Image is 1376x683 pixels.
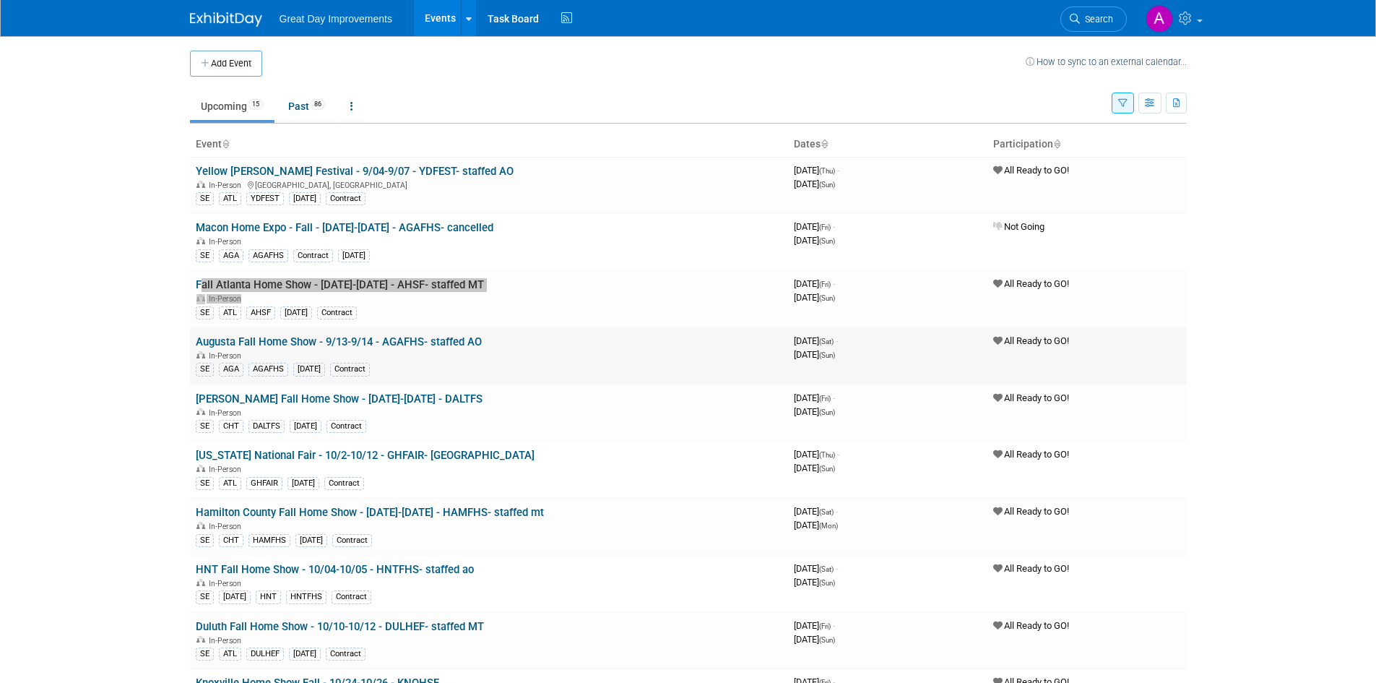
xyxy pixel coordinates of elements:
[837,165,839,176] span: -
[1080,14,1113,25] span: Search
[836,506,838,517] span: -
[993,620,1069,631] span: All Ready to GO!
[196,506,544,519] a: Hamilton County Fall Home Show - [DATE]-[DATE] - HAMFHS- staffed mt
[209,181,246,190] span: In-Person
[819,636,835,644] span: (Sun)
[794,406,835,417] span: [DATE]
[326,192,365,205] div: Contract
[196,648,214,661] div: SE
[819,338,834,345] span: (Sat)
[246,306,275,319] div: AHSF
[821,138,828,150] a: Sort by Start Date
[993,221,1044,232] span: Not Going
[248,363,288,376] div: AGAFHS
[794,349,835,360] span: [DATE]
[993,165,1069,176] span: All Ready to GO!
[819,167,835,175] span: (Thu)
[287,477,319,490] div: [DATE]
[819,408,835,416] span: (Sun)
[248,99,264,110] span: 15
[190,51,262,77] button: Add Event
[833,392,835,403] span: -
[196,351,205,358] img: In-Person Event
[833,221,835,232] span: -
[196,563,474,576] a: HNT Fall Home Show - 10/04-10/05 - HNTFHS- staffed ao
[196,294,205,301] img: In-Person Event
[209,237,246,246] span: In-Person
[836,563,838,574] span: -
[819,351,835,359] span: (Sun)
[819,465,835,473] span: (Sun)
[819,237,835,245] span: (Sun)
[794,577,835,588] span: [DATE]
[277,93,337,120] a: Past86
[190,12,262,27] img: ExhibitDay
[219,192,241,205] div: ATL
[196,165,514,178] a: Yellow [PERSON_NAME] Festival - 9/04-9/07 - YDFEST- staffed AO
[219,249,243,262] div: AGA
[993,449,1069,460] span: All Ready to GO!
[219,477,241,490] div: ATL
[794,235,835,246] span: [DATE]
[833,278,835,289] span: -
[794,292,835,303] span: [DATE]
[196,449,535,462] a: [US_STATE] National Fair - 10/2-10/12 - GHFAIR- [GEOGRAPHIC_DATA]
[794,449,839,460] span: [DATE]
[196,181,205,188] img: In-Person Event
[190,132,788,157] th: Event
[819,181,835,189] span: (Sun)
[196,534,214,547] div: SE
[324,477,364,490] div: Contract
[993,335,1069,346] span: All Ready to GO!
[794,463,835,473] span: [DATE]
[837,449,839,460] span: -
[833,620,835,631] span: -
[993,563,1069,574] span: All Ready to GO!
[993,392,1069,403] span: All Ready to GO!
[209,465,246,474] span: In-Person
[209,408,246,418] span: In-Person
[196,636,205,643] img: In-Person Event
[248,249,288,262] div: AGAFHS
[819,451,835,459] span: (Thu)
[794,335,838,346] span: [DATE]
[196,620,484,633] a: Duluth Fall Home Show - 10/10-10/12 - DULHEF- staffed MT
[987,132,1187,157] th: Participation
[280,13,392,25] span: Great Day Improvements
[1146,5,1173,33] img: Akeela Miller
[248,420,285,433] div: DALTFS
[222,138,229,150] a: Sort by Event Name
[794,278,835,289] span: [DATE]
[219,648,241,661] div: ATL
[209,294,246,304] span: In-Person
[190,93,274,120] a: Upcoming15
[196,522,205,529] img: In-Person Event
[246,477,282,490] div: GHFAIR
[219,590,251,603] div: [DATE]
[293,249,333,262] div: Contract
[819,622,831,630] span: (Fri)
[196,590,214,603] div: SE
[317,306,357,319] div: Contract
[280,306,312,319] div: [DATE]
[819,280,831,288] span: (Fri)
[794,620,835,631] span: [DATE]
[330,363,370,376] div: Contract
[819,579,835,587] span: (Sun)
[326,420,366,433] div: Contract
[794,520,838,530] span: [DATE]
[209,522,246,531] span: In-Person
[209,579,246,588] span: In-Person
[196,392,483,405] a: [PERSON_NAME] Fall Home Show - [DATE]-[DATE] - DALTFS
[794,165,839,176] span: [DATE]
[310,99,326,110] span: 86
[338,249,370,262] div: [DATE]
[1026,56,1187,67] a: How to sync to an external calendar...
[219,306,241,319] div: ATL
[794,506,838,517] span: [DATE]
[196,278,484,291] a: Fall Atlanta Home Show - [DATE]-[DATE] - AHSF- staffed MT
[196,335,482,348] a: Augusta Fall Home Show - 9/13-9/14 - AGAFHS- staffed AO
[819,565,834,573] span: (Sat)
[196,477,214,490] div: SE
[819,522,838,530] span: (Mon)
